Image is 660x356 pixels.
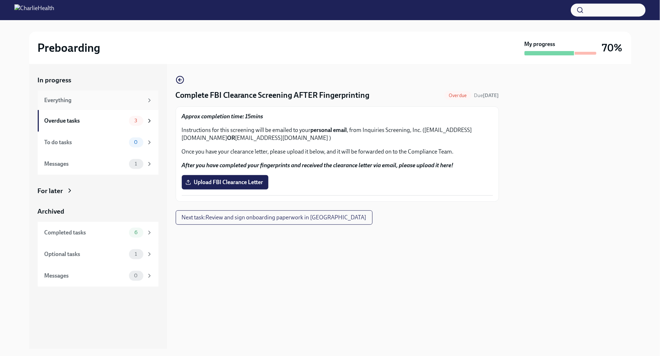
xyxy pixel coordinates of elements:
h3: 70% [602,41,623,54]
span: 1 [130,161,141,166]
strong: Approx completion time: 15mins [182,113,263,120]
span: Overdue [444,93,471,98]
div: Messages [45,160,126,168]
strong: personal email [311,127,347,133]
strong: My progress [525,40,555,48]
span: 3 [130,118,142,123]
a: Overdue tasks3 [38,110,158,132]
div: For later [38,186,63,196]
a: Optional tasks1 [38,243,158,265]
a: Messages1 [38,153,158,175]
a: In progress [38,76,158,85]
span: 1 [130,251,141,257]
a: For later [38,186,158,196]
span: 6 [130,230,142,235]
img: CharlieHealth [14,4,54,16]
span: Next task : Review and sign onboarding paperwork in [GEOGRAPHIC_DATA] [182,214,366,221]
div: To do tasks [45,138,126,146]
strong: After you have completed your fingerprints and received the clearance letter via email, please up... [182,162,454,169]
div: Messages [45,272,126,280]
h2: Preboarding [38,41,101,55]
span: 0 [130,273,142,278]
div: Everything [45,96,143,104]
a: Messages0 [38,265,158,287]
div: Optional tasks [45,250,126,258]
a: Everything [38,91,158,110]
h4: Complete FBI Clearance Screening AFTER Fingerprinting [176,90,370,101]
div: Completed tasks [45,229,126,237]
span: August 25th, 2025 08:00 [474,92,499,99]
span: Upload FBI Clearance Letter [187,179,263,186]
div: Overdue tasks [45,117,126,125]
span: 0 [130,140,142,145]
strong: OR [227,134,235,141]
button: Next task:Review and sign onboarding paperwork in [GEOGRAPHIC_DATA] [176,210,373,225]
p: Instructions for this screening will be emailed to your , from Inquiries Screening, Inc. ([EMAIL_... [182,126,493,142]
strong: [DATE] [483,92,499,99]
p: Once you have your clearance letter, please upload it below, and it will be forwarded on to the C... [182,148,493,156]
a: Completed tasks6 [38,222,158,243]
a: Archived [38,207,158,216]
span: Due [474,92,499,99]
a: To do tasks0 [38,132,158,153]
label: Upload FBI Clearance Letter [182,175,268,190]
